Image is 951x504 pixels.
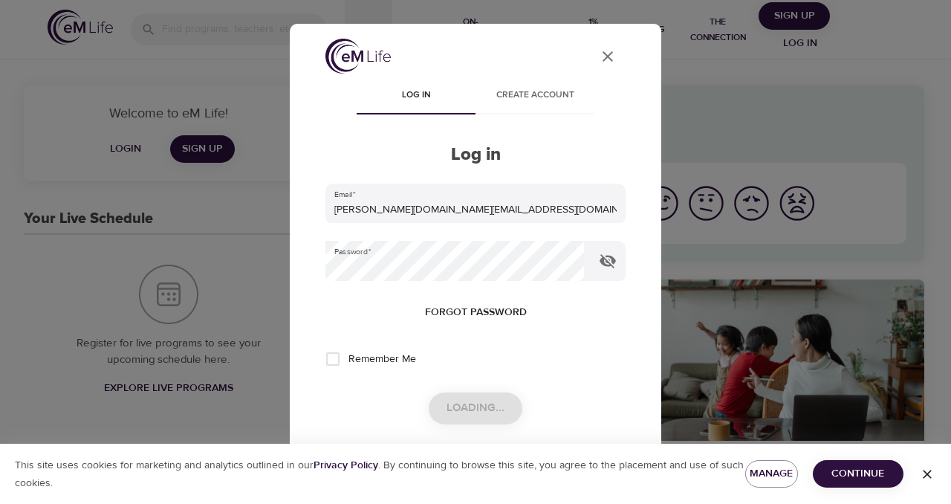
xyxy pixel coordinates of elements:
span: Manage [757,465,786,483]
span: Forgot password [425,303,527,322]
b: Privacy Policy [314,459,378,472]
div: disabled tabs example [325,79,626,114]
span: Continue [825,465,892,483]
h2: Log in [325,144,626,166]
button: close [590,39,626,74]
span: Log in [366,88,467,103]
span: Remember Me [348,352,416,367]
button: Forgot password [419,299,533,326]
span: Create account [484,88,585,103]
img: logo [325,39,391,74]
